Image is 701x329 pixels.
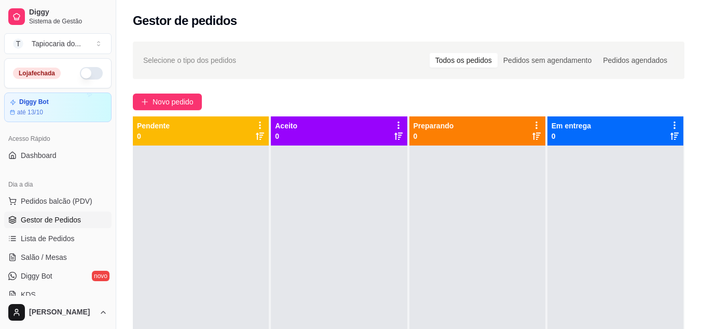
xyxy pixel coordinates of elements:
[552,121,591,131] p: Em entrega
[4,93,112,122] a: Diggy Botaté 13/10
[4,176,112,193] div: Dia a dia
[29,308,95,317] span: [PERSON_NAME]
[275,121,297,131] p: Aceito
[597,53,673,68] div: Pedidos agendados
[32,38,81,49] div: Tapiocaria do ...
[143,55,236,66] span: Selecione o tipo dos pedidos
[414,131,454,141] p: 0
[21,233,75,244] span: Lista de Pedidos
[141,98,148,106] span: plus
[17,108,43,116] article: até 13/10
[21,252,67,262] span: Salão / Mesas
[133,94,202,110] button: Novo pedido
[21,150,57,161] span: Dashboard
[153,96,194,108] span: Novo pedido
[21,289,36,300] span: KDS
[137,131,170,141] p: 0
[4,286,112,303] a: KDS
[4,230,112,247] a: Lista de Pedidos
[29,17,107,25] span: Sistema de Gestão
[414,121,454,131] p: Preparando
[4,300,112,325] button: [PERSON_NAME]
[430,53,498,68] div: Todos os pedidos
[498,53,597,68] div: Pedidos sem agendamento
[4,212,112,228] a: Gestor de Pedidos
[21,215,81,225] span: Gestor de Pedidos
[275,131,297,141] p: 0
[21,271,52,281] span: Diggy Bot
[29,8,107,17] span: Diggy
[552,131,591,141] p: 0
[80,67,103,80] button: Alterar Status
[4,249,112,266] a: Salão / Mesas
[4,147,112,164] a: Dashboard
[4,130,112,147] div: Acesso Rápido
[13,38,23,49] span: T
[137,121,170,131] p: Pendente
[4,193,112,209] button: Pedidos balcão (PDV)
[4,4,112,29] a: DiggySistema de Gestão
[4,33,112,54] button: Select a team
[133,12,237,29] h2: Gestor de pedidos
[19,98,49,106] article: Diggy Bot
[13,68,61,79] div: Loja fechada
[4,268,112,284] a: Diggy Botnovo
[21,196,92,206] span: Pedidos balcão (PDV)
